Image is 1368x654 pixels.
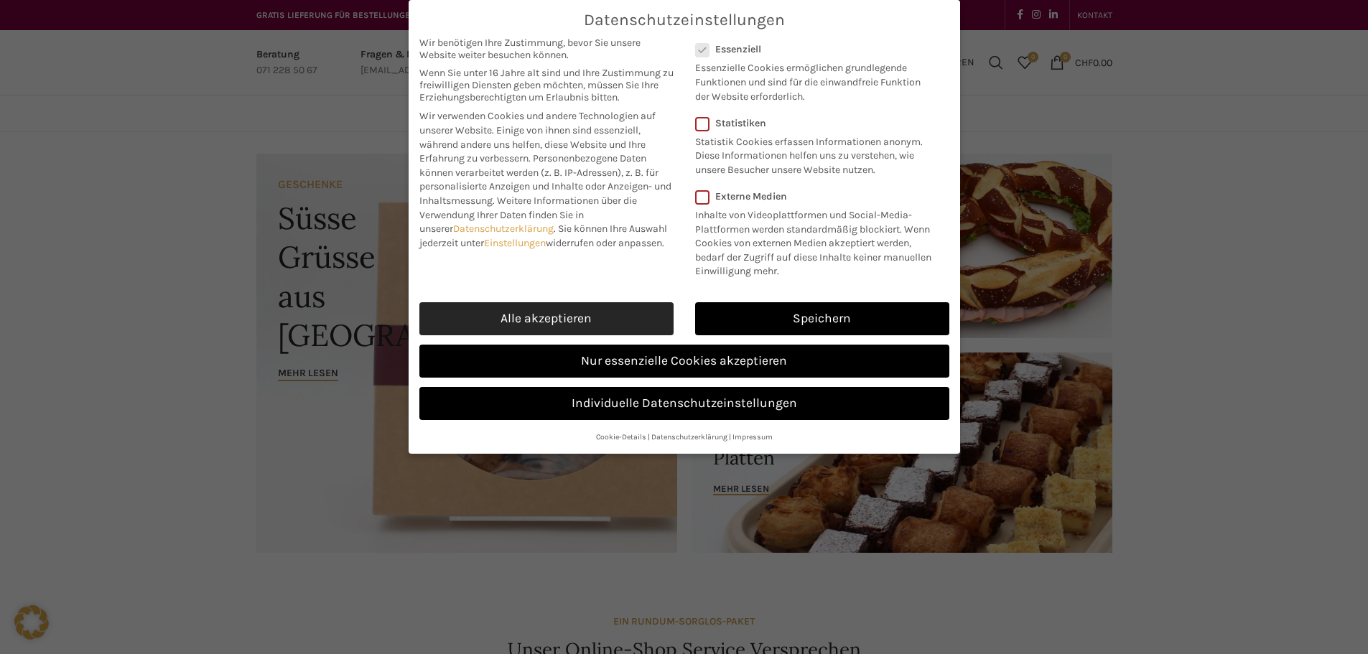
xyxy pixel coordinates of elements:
span: Sie können Ihre Auswahl jederzeit unter widerrufen oder anpassen. [419,223,667,249]
span: Weitere Informationen über die Verwendung Ihrer Daten finden Sie in unserer . [419,195,637,235]
a: Cookie-Details [596,432,646,442]
p: Inhalte von Videoplattformen und Social-Media-Plattformen werden standardmäßig blockiert. Wenn Co... [695,202,940,279]
span: Personenbezogene Daten können verarbeitet werden (z. B. IP-Adressen), z. B. für personalisierte A... [419,152,671,207]
a: Impressum [732,432,773,442]
a: Datenschutzerklärung [651,432,727,442]
a: Individuelle Datenschutzeinstellungen [419,387,949,420]
label: Externe Medien [695,190,940,202]
span: Wir benötigen Ihre Zustimmung, bevor Sie unsere Website weiter besuchen können. [419,37,674,61]
p: Essenzielle Cookies ermöglichen grundlegende Funktionen und sind für die einwandfreie Funktion de... [695,55,931,103]
a: Datenschutzerklärung [453,223,554,235]
a: Alle akzeptieren [419,302,674,335]
p: Statistik Cookies erfassen Informationen anonym. Diese Informationen helfen uns zu verstehen, wie... [695,129,931,177]
span: Wir verwenden Cookies und andere Technologien auf unserer Website. Einige von ihnen sind essenzie... [419,110,656,164]
a: Einstellungen [484,237,546,249]
label: Statistiken [695,117,931,129]
a: Nur essenzielle Cookies akzeptieren [419,345,949,378]
span: Datenschutzeinstellungen [584,11,785,29]
span: Wenn Sie unter 16 Jahre alt sind und Ihre Zustimmung zu freiwilligen Diensten geben möchten, müss... [419,67,674,103]
a: Speichern [695,302,949,335]
label: Essenziell [695,43,931,55]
